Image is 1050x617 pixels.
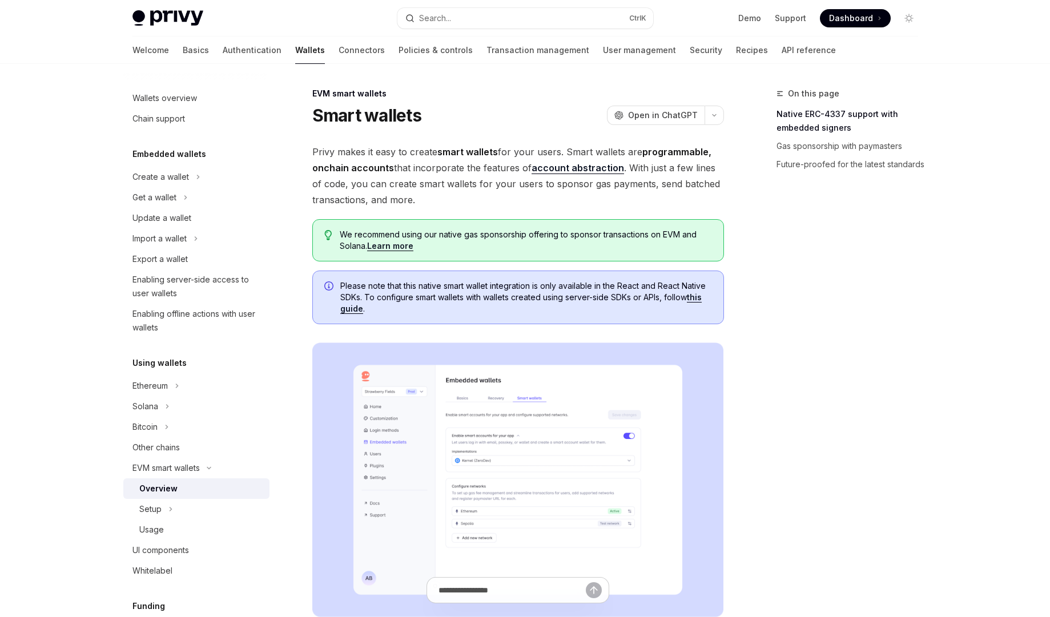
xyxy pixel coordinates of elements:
[132,400,158,413] div: Solana
[777,105,927,137] a: Native ERC-4337 support with embedded signers
[295,37,325,64] a: Wallets
[419,11,451,25] div: Search...
[397,8,653,29] button: Search...CtrlK
[132,112,185,126] div: Chain support
[132,252,188,266] div: Export a wallet
[820,9,891,27] a: Dashboard
[139,482,178,495] div: Overview
[132,420,158,434] div: Bitcoin
[132,564,172,578] div: Whitelabel
[339,37,385,64] a: Connectors
[777,137,927,155] a: Gas sponsorship with paymasters
[123,108,269,129] a: Chain support
[132,356,187,370] h5: Using wallets
[123,88,269,108] a: Wallets overview
[399,37,473,64] a: Policies & controls
[340,229,711,252] span: We recommend using our native gas sponsorship offering to sponsor transactions on EVM and Solana.
[775,13,806,24] a: Support
[782,37,836,64] a: API reference
[139,523,164,537] div: Usage
[132,91,197,105] div: Wallets overview
[123,437,269,458] a: Other chains
[223,37,281,64] a: Authentication
[132,37,169,64] a: Welcome
[324,230,332,240] svg: Tip
[829,13,873,24] span: Dashboard
[312,88,724,99] div: EVM smart wallets
[532,162,624,174] a: account abstraction
[132,191,176,204] div: Get a wallet
[340,280,712,314] span: Please note that this native smart wallet integration is only available in the React and React Na...
[132,147,206,161] h5: Embedded wallets
[132,232,187,245] div: Import a wallet
[123,249,269,269] a: Export a wallet
[324,281,336,293] svg: Info
[486,37,589,64] a: Transaction management
[900,9,918,27] button: Toggle dark mode
[123,560,269,581] a: Whitelabel
[437,146,498,158] strong: smart wallets
[123,478,269,499] a: Overview
[788,87,839,100] span: On this page
[777,155,927,174] a: Future-proofed for the latest standards
[139,502,162,516] div: Setup
[132,273,263,300] div: Enabling server-side access to user wallets
[607,106,705,125] button: Open in ChatGPT
[123,208,269,228] a: Update a wallet
[132,543,189,557] div: UI components
[312,342,724,617] img: Sample enable smart wallets
[629,14,646,23] span: Ctrl K
[123,269,269,304] a: Enabling server-side access to user wallets
[312,144,724,208] span: Privy makes it easy to create for your users. Smart wallets are that incorporate the features of ...
[123,304,269,338] a: Enabling offline actions with user wallets
[132,379,168,393] div: Ethereum
[690,37,722,64] a: Security
[736,37,768,64] a: Recipes
[183,37,209,64] a: Basics
[132,307,263,334] div: Enabling offline actions with user wallets
[132,461,200,475] div: EVM smart wallets
[123,540,269,560] a: UI components
[132,170,189,184] div: Create a wallet
[132,211,191,225] div: Update a wallet
[586,582,602,598] button: Send message
[312,105,421,126] h1: Smart wallets
[123,519,269,540] a: Usage
[603,37,676,64] a: User management
[132,10,203,26] img: light logo
[367,241,413,251] a: Learn more
[628,110,698,121] span: Open in ChatGPT
[132,441,180,454] div: Other chains
[738,13,761,24] a: Demo
[132,599,165,613] h5: Funding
